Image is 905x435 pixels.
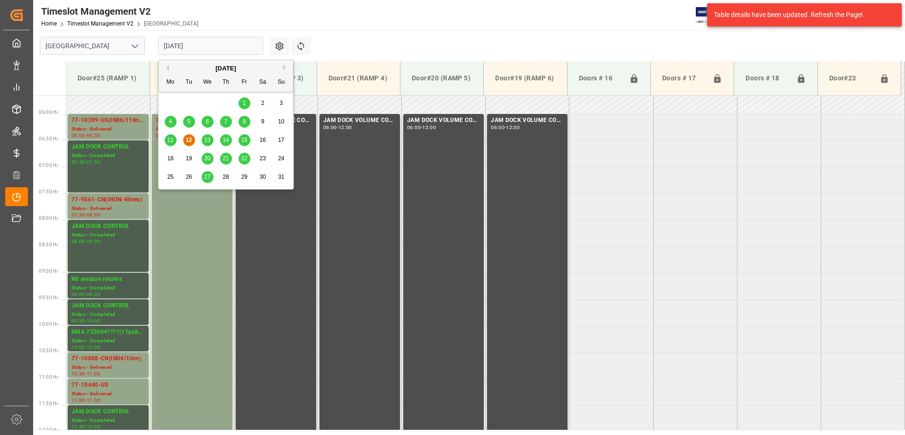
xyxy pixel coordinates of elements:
[183,116,195,128] div: Choose Tuesday, August 5th, 2025
[204,174,210,180] span: 27
[241,137,247,143] span: 15
[85,345,87,349] div: -
[71,425,85,429] div: 11:30
[39,322,58,327] span: 10:00 Hr
[259,155,266,162] span: 23
[85,425,87,429] div: -
[167,174,173,180] span: 25
[71,195,145,205] div: 77-9561-CN(INON-4lines)
[165,153,177,165] div: Choose Monday, August 18th, 2025
[658,70,709,87] div: Doors # 17
[257,153,269,165] div: Choose Saturday, August 23rd, 2025
[167,137,173,143] span: 11
[71,205,145,213] div: Status - Delivered
[283,65,289,70] button: Next Month
[87,425,100,429] div: 12:00
[338,125,352,130] div: 12:00
[85,292,87,296] div: -
[280,100,283,106] span: 3
[202,171,213,183] div: Choose Wednesday, August 27th, 2025
[71,345,85,349] div: 10:00
[156,133,169,138] div: 06:00
[71,390,145,398] div: Status - Delivered
[278,174,284,180] span: 31
[40,37,145,55] input: Type to search/select
[85,133,87,138] div: -
[71,133,85,138] div: 06:00
[275,116,287,128] div: Choose Sunday, August 10th, 2025
[165,134,177,146] div: Choose Monday, August 11th, 2025
[71,328,145,337] div: RMA 732004????(11pallets)
[85,239,87,244] div: -
[156,125,229,133] div: Status - Delivered
[696,7,728,24] img: Exertis%20JAM%20-%20Email%20Logo.jpg_1722504956.jpg
[204,155,210,162] span: 20
[87,239,100,244] div: 09:00
[71,284,145,292] div: Status - Completed
[491,116,564,125] div: JAM DOCK VOLUME CONTROL
[323,125,337,130] div: 06:00
[85,213,87,217] div: -
[325,70,392,87] div: Door#21 (RAMP 4)
[202,134,213,146] div: Choose Wednesday, August 13th, 2025
[239,77,250,88] div: Fr
[220,116,232,128] div: Choose Thursday, August 7th, 2025
[87,398,100,402] div: 11:30
[71,231,145,239] div: Status - Completed
[167,155,173,162] span: 18
[491,125,505,130] div: 06:00
[71,301,145,311] div: JAM DOCK CONTROL
[71,239,85,244] div: 08:00
[71,275,145,284] div: NS amazon returns
[505,125,506,130] div: -
[220,171,232,183] div: Choose Thursday, August 28th, 2025
[202,116,213,128] div: Choose Wednesday, August 6th, 2025
[71,398,85,402] div: 11:00
[71,354,145,364] div: 77-10088-CN(IN04/1line)
[742,70,792,87] div: Doors # 18
[71,381,145,390] div: 77-10440-US
[39,110,58,115] span: 06:00 Hr
[87,319,100,323] div: 10:00
[220,134,232,146] div: Choose Thursday, August 14th, 2025
[183,77,195,88] div: Tu
[239,97,250,109] div: Choose Friday, August 1st, 2025
[239,153,250,165] div: Choose Friday, August 22nd, 2025
[275,153,287,165] div: Choose Sunday, August 24th, 2025
[87,213,100,217] div: 08:00
[71,364,145,372] div: Status - Delivered
[257,134,269,146] div: Choose Saturday, August 16th, 2025
[259,137,266,143] span: 16
[275,134,287,146] div: Choose Sunday, August 17th, 2025
[71,407,145,417] div: JAM DOCK CONTROL
[222,174,229,180] span: 28
[257,97,269,109] div: Choose Saturday, August 2nd, 2025
[222,155,229,162] span: 21
[161,94,291,186] div: month 2025-08
[183,153,195,165] div: Choose Tuesday, August 19th, 2025
[222,137,229,143] span: 14
[163,65,169,70] button: Previous Month
[204,137,210,143] span: 13
[337,125,338,130] div: -
[71,319,85,323] div: 09:30
[825,70,876,87] div: Door#23
[41,20,57,27] a: Home
[85,160,87,164] div: -
[41,4,198,18] div: Timeslot Management V2
[127,39,142,53] button: open menu
[506,125,520,130] div: 12:00
[169,118,172,125] span: 4
[714,10,888,20] div: Table details have been updated. Refresh the Page!.
[224,118,228,125] span: 7
[186,137,192,143] span: 12
[85,398,87,402] div: -
[71,116,145,125] div: 77-10399-US(IN06/11lines)
[85,319,87,323] div: -
[575,70,625,87] div: Doors # 16
[421,125,422,130] div: -
[71,311,145,319] div: Status - Completed
[278,137,284,143] span: 17
[87,345,100,349] div: 10:30
[239,134,250,146] div: Choose Friday, August 15th, 2025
